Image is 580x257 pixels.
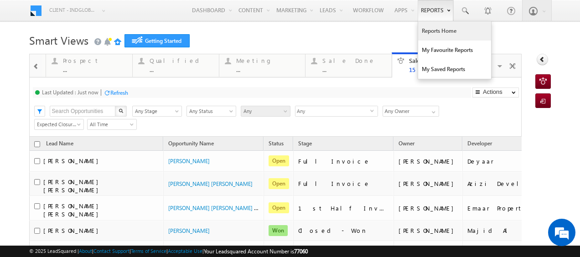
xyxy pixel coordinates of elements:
div: Refresh [110,89,128,96]
div: Minimize live chat window [150,5,171,26]
a: Reports Home [418,21,491,41]
span: Smart Views [29,33,88,47]
span: © 2025 LeadSquared | | | | | [29,247,308,256]
span: Any Status [187,107,233,115]
div: Last Updated : Just now [42,89,98,96]
a: My Favourite Reports [418,41,491,60]
span: Stage [298,140,312,147]
div: ... [322,66,386,73]
span: Lead Name [41,139,78,150]
div: [PERSON_NAME] [399,204,458,212]
a: Prospect... [46,54,133,77]
span: Open [269,155,289,166]
a: Show All Items [427,106,438,115]
a: Stage [294,139,316,150]
span: [PERSON_NAME] [43,226,103,234]
div: Deyaar [467,157,559,165]
a: Status [264,139,288,150]
a: Developer [463,139,497,150]
div: ... [63,66,127,73]
a: Sale Done... [305,54,392,77]
a: My Saved Reports [418,60,491,79]
div: [PERSON_NAME] [399,157,458,165]
span: Any [241,107,287,115]
a: Getting Started [124,34,190,47]
div: 15 [409,66,473,73]
span: [PERSON_NAME] [PERSON_NAME] [43,202,103,218]
div: Sale Done [322,57,386,64]
a: Terms of Service [131,248,166,254]
div: Prospect [63,57,127,64]
a: Any [241,106,290,117]
span: Your Leadsquared Account Number is [204,248,308,255]
a: Any Status [186,106,236,117]
a: Acceptable Use [168,248,202,254]
textarea: Type your message and hit 'Enter' [12,84,166,190]
img: d_60004797649_company_0_60004797649 [16,48,38,60]
input: Type to Search [383,106,439,117]
a: Sale Punch15Details [392,52,479,78]
a: [PERSON_NAME] [168,227,210,234]
div: ... [150,66,213,73]
div: [PERSON_NAME] [399,226,458,235]
div: ... [236,66,300,73]
div: Any [295,106,378,117]
button: Actions [472,87,519,98]
input: Search Opportunities [50,106,116,117]
a: Meeting... [219,54,306,77]
a: Opportunity Name [164,139,218,150]
span: Open [269,178,289,189]
div: Full Invoice [298,180,389,188]
span: Expected Closure Date [35,120,81,128]
div: Emaar Properties [467,204,559,212]
a: All Time [87,119,137,130]
a: [PERSON_NAME] [168,158,210,164]
div: Azizi Developments [467,180,559,188]
div: 1st Half Invoice [298,204,389,212]
a: About [79,248,92,254]
span: Client - indglobal1 (77060) [49,5,97,15]
span: Developer [467,140,492,147]
a: Qualified... [132,54,219,77]
span: Won [269,225,288,236]
div: Sale Punch [409,57,473,64]
span: Owner [399,140,414,147]
a: Any Stage [132,106,182,117]
div: Majid Al Futtaim [467,226,559,235]
span: Open [269,202,289,213]
span: 77060 [294,248,308,255]
a: Contact Support [93,248,129,254]
span: Any [295,106,370,117]
div: Chat with us now [47,48,153,60]
input: Check all records [34,141,40,147]
a: [PERSON_NAME] [PERSON_NAME] [168,180,253,187]
div: [PERSON_NAME] [399,180,458,188]
span: Any Stage [133,107,179,115]
div: Meeting [236,57,300,64]
em: Start Chat [124,197,166,209]
span: Opportunity Name [168,140,214,147]
span: [PERSON_NAME] [43,157,103,164]
div: Qualified [150,57,213,64]
img: Search [119,108,123,113]
div: Full Invoice [298,157,389,165]
a: [PERSON_NAME] [PERSON_NAME] - Sale Punch [168,204,284,211]
span: select [370,108,378,113]
span: [PERSON_NAME] [PERSON_NAME] [43,178,103,194]
div: Closed - Won [298,226,389,235]
span: All Time [88,120,134,128]
a: Expected Closure Date [34,119,84,130]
